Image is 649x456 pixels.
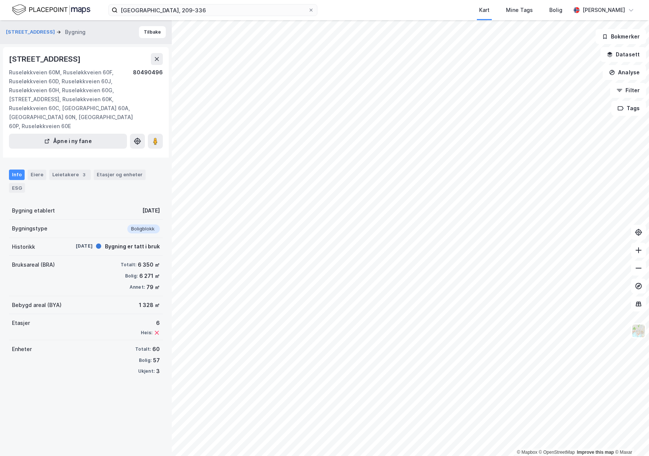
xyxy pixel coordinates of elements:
a: Mapbox [517,450,537,455]
div: Totalt: [121,262,136,268]
div: Enheter [12,345,32,354]
div: 57 [153,356,160,365]
div: Etasjer [12,319,30,328]
div: Ukjent: [138,368,155,374]
div: Bruksareal (BRA) [12,260,55,269]
div: Bygning er tatt i bruk [105,242,160,251]
div: ESG [9,183,25,193]
button: Filter [610,83,646,98]
div: [DATE] [142,206,160,215]
div: Annet: [130,284,145,290]
div: Kontrollprogram for chat [612,420,649,456]
img: Z [631,324,646,338]
div: 6 [141,319,160,328]
div: 6 350 ㎡ [138,260,160,269]
iframe: Chat Widget [612,420,649,456]
div: 6 271 ㎡ [139,272,160,280]
div: [DATE] [63,243,93,249]
button: Datasett [600,47,646,62]
div: 79 ㎡ [146,283,160,292]
div: Etasjer og enheter [97,171,143,178]
div: Ruseløkkveien 60M, Ruseløkkveien 60F, Ruseløkkveien 60D, Ruseløkkveien 60J, Ruseløkkveien 60H, Ru... [9,68,133,131]
img: logo.f888ab2527a4732fd821a326f86c7f29.svg [12,3,90,16]
div: Eiere [28,170,46,180]
div: Bygningstype [12,224,47,233]
div: Leietakere [49,170,91,180]
div: 3 [80,171,88,179]
div: [PERSON_NAME] [583,6,625,15]
div: 60 [152,345,160,354]
div: Heis: [141,330,152,336]
div: Bolig: [139,357,152,363]
input: Søk på adresse, matrikkel, gårdeiere, leietakere eller personer [118,4,308,16]
div: [STREET_ADDRESS] [9,53,82,65]
button: Analyse [603,65,646,80]
div: Bebygd areal (BYA) [12,301,62,310]
a: OpenStreetMap [539,450,575,455]
button: Bokmerker [596,29,646,44]
button: Tilbake [139,26,166,38]
button: Åpne i ny fane [9,134,127,149]
div: Totalt: [135,346,151,352]
div: Mine Tags [506,6,533,15]
div: 3 [156,367,160,376]
div: Bygning etablert [12,206,55,215]
div: Bolig [549,6,562,15]
button: Tags [611,101,646,116]
div: Info [9,170,25,180]
div: Bolig: [125,273,138,279]
div: Historikk [12,242,35,251]
div: Kart [479,6,490,15]
button: [STREET_ADDRESS] [6,28,56,36]
div: 80490496 [133,68,163,131]
a: Improve this map [577,450,614,455]
div: Bygning [65,28,86,37]
div: 1 328 ㎡ [139,301,160,310]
